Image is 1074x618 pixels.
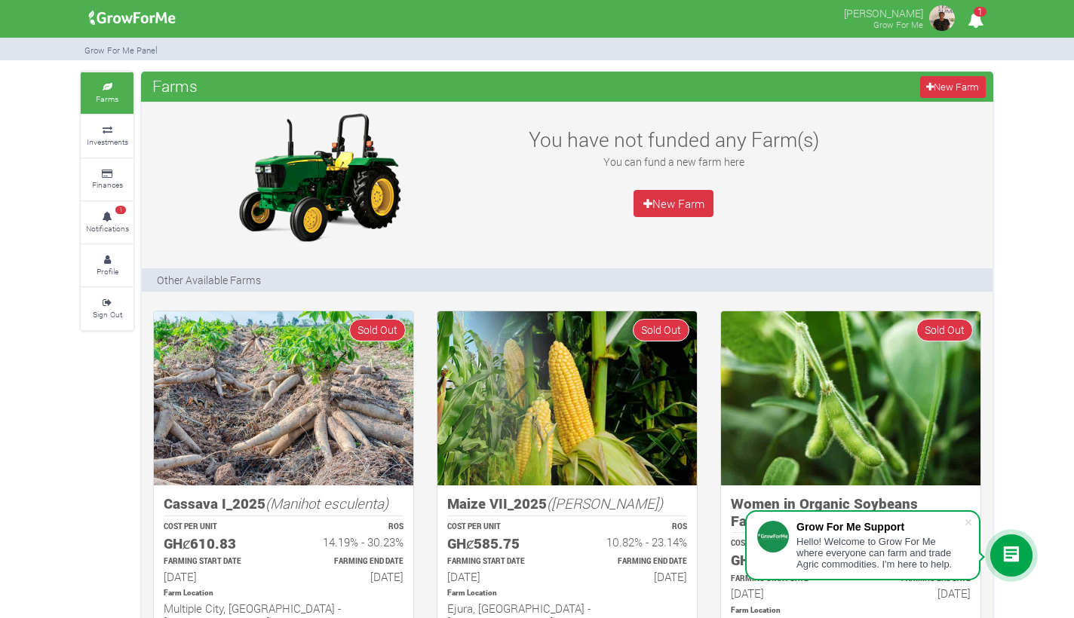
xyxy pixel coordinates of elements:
div: Hello! Welcome to Grow For Me where everyone can farm and trade Agric commodities. I'm here to help. [796,536,964,570]
i: Notifications [961,3,990,37]
small: Sign Out [93,309,122,320]
span: Farms [149,71,201,101]
a: Investments [81,115,133,157]
p: Estimated Farming Start Date [731,574,837,585]
span: Sold Out [349,319,406,341]
h5: Women in Organic Soybeans Farming_2025 [731,495,971,529]
img: growforme image [927,3,957,33]
h5: GHȼ565.99 [731,552,837,569]
p: ROS [297,522,404,533]
p: Location of Farm [447,588,687,599]
h3: You have not funded any Farm(s) [510,127,837,151]
small: Finances [92,179,123,190]
p: Location of Farm [164,588,404,599]
a: 1 [961,14,990,29]
p: COST PER UNIT [731,538,837,549]
img: growforme image [721,311,980,485]
h5: Maize VII_2025 [447,495,687,512]
small: Grow For Me Panel [84,44,158,56]
img: growforme image [84,3,181,33]
a: New Farm [920,76,986,98]
h6: [DATE] [164,570,270,583]
p: ROS [581,522,687,533]
a: Finances [81,159,133,200]
span: Sold Out [633,319,689,341]
h6: [DATE] [581,570,687,583]
p: COST PER UNIT [447,522,554,533]
p: Estimated Farming Start Date [164,556,270,568]
span: Sold Out [916,319,973,341]
div: Grow For Me Support [796,521,964,533]
span: 1 [115,206,126,215]
p: Estimated Farming End Date [581,556,687,568]
a: Profile [81,245,133,286]
p: [PERSON_NAME] [844,3,923,21]
h5: Cassava I_2025 [164,495,404,512]
h6: [DATE] [447,570,554,583]
a: Farms [81,72,133,114]
h5: GHȼ585.75 [447,535,554,552]
i: (Manihot esculenta) [265,494,388,512]
h5: GHȼ610.83 [164,535,270,552]
small: Investments [87,136,128,147]
h6: 14.19% - 30.23% [297,535,404,549]
a: Sign Out [81,288,133,329]
h6: [DATE] [864,586,971,600]
h6: 10.82% - 23.14% [581,535,687,549]
i: ([PERSON_NAME]) [547,494,663,512]
small: Farms [96,93,118,104]
img: growforme image [437,311,697,485]
img: growforme image [225,109,413,245]
h6: [DATE] [731,586,837,600]
small: Grow For Me [873,19,923,30]
small: Notifications [86,223,129,234]
small: Profile [97,266,118,277]
h6: [DATE] [297,570,404,583]
p: You can fund a new farm here [510,154,837,170]
a: New Farm [634,190,713,217]
p: Other Available Farms [157,272,261,288]
a: 1 Notifications [81,202,133,243]
p: Estimated Farming End Date [297,556,404,568]
p: Estimated Farming Start Date [447,556,554,568]
p: COST PER UNIT [164,522,270,533]
img: growforme image [154,311,413,485]
span: 1 [974,7,987,17]
p: Location of Farm [731,605,971,616]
